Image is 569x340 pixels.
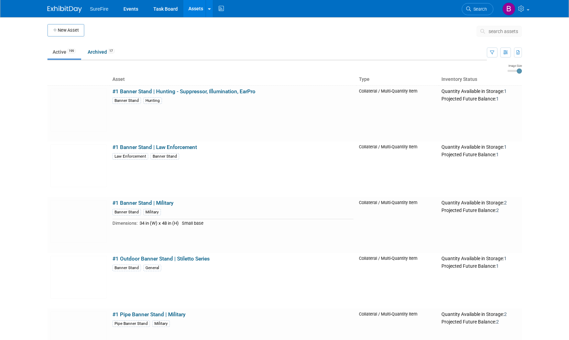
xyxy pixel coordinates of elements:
[471,7,487,12] span: Search
[112,320,150,327] div: Pipe Banner Stand
[140,221,179,226] span: 34 in (W) x 48 in (H)
[112,311,186,318] a: #1 Pipe Banner Stand | Military
[112,153,148,160] div: Law Enforcement
[112,144,197,150] a: #1 Banner Stand | Law Enforcement
[504,144,507,150] span: 1
[112,97,141,104] div: Banner Stand
[110,74,356,85] th: Asset
[90,6,109,12] span: SureFire
[441,150,519,158] div: Projected Future Balance:
[496,208,499,213] span: 2
[152,320,170,327] div: Military
[143,97,162,104] div: Hunting
[83,45,120,59] a: Archived17
[441,200,519,206] div: Quantity Available in Storage:
[504,311,507,317] span: 2
[496,319,499,325] span: 2
[47,24,84,36] button: New Asset
[441,206,519,214] div: Projected Future Balance:
[504,256,507,261] span: 1
[507,64,522,68] div: Image Size
[462,3,493,15] a: Search
[356,253,439,309] td: Collateral / Multi-Quantity Item
[182,221,204,226] span: Small base
[489,29,518,34] span: search assets
[112,200,174,206] a: #1 Banner Stand | Military
[504,88,507,94] span: 1
[496,263,499,269] span: 1
[441,256,519,262] div: Quantity Available in Storage:
[143,209,161,215] div: Military
[441,318,519,325] div: Projected Future Balance:
[496,96,499,102] span: 1
[504,200,507,205] span: 2
[477,26,522,37] button: search assets
[356,197,439,253] td: Collateral / Multi-Quantity Item
[112,256,210,262] a: #1 Outdoor Banner Stand | Stiletto Series
[356,141,439,197] td: Collateral / Multi-Quantity Item
[441,95,519,102] div: Projected Future Balance:
[112,209,141,215] div: Banner Stand
[107,49,115,54] span: 17
[356,85,439,141] td: Collateral / Multi-Quantity Item
[47,45,81,59] a: Active199
[151,153,179,160] div: Banner Stand
[441,144,519,150] div: Quantity Available in Storage:
[47,6,82,13] img: ExhibitDay
[112,265,141,271] div: Banner Stand
[441,262,519,269] div: Projected Future Balance:
[356,74,439,85] th: Type
[441,311,519,318] div: Quantity Available in Storage:
[502,2,515,15] img: Bree Yoshikawa
[441,88,519,95] div: Quantity Available in Storage:
[143,265,161,271] div: General
[112,219,138,227] td: Dimensions:
[67,49,76,54] span: 199
[496,152,499,157] span: 1
[112,88,255,95] a: #1 Banner Stand | Hunting - Suppressor, Illumination, EarPro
